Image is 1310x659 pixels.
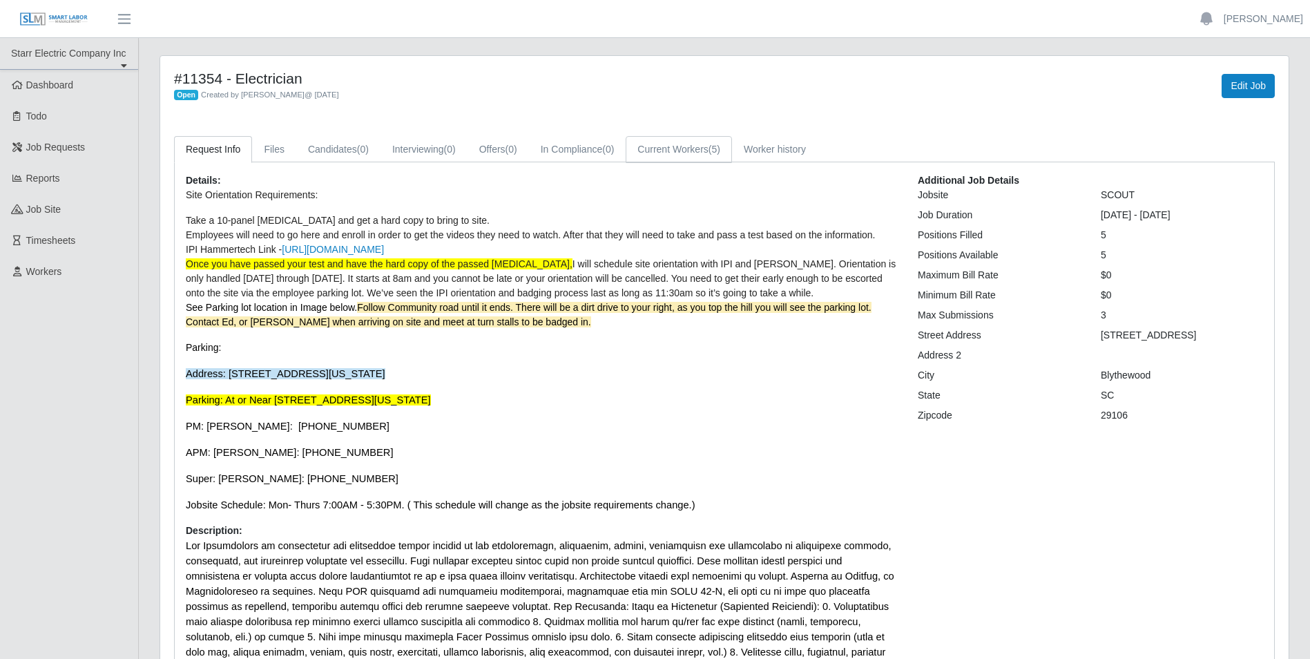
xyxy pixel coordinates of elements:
[1090,368,1273,383] div: Blythewood
[1090,228,1273,242] div: 5
[186,258,896,298] span: I will schedule site orientation with IPI and [PERSON_NAME]. Orientation is only handled [DATE] t...
[918,175,1019,186] b: Additional Job Details
[26,79,74,90] span: Dashboard
[1090,248,1273,262] div: 5
[1090,268,1273,283] div: $0
[444,144,456,155] span: (0)
[907,208,1090,222] div: Job Duration
[186,175,221,186] b: Details:
[186,258,572,269] span: Once you have passed your test and have the hard copy of the passed [MEDICAL_DATA],
[186,244,384,255] span: IPI Hammertech Link -
[186,473,398,484] span: Super: [PERSON_NAME]: [PHONE_NUMBER]
[1101,189,1135,200] span: SCOUT
[186,215,490,226] span: Take a 10-panel [MEDICAL_DATA] and get a hard copy to bring to site.
[907,368,1090,383] div: City
[174,136,252,163] a: Request Info
[907,328,1090,343] div: Street Address
[529,136,626,163] a: In Compliance
[907,268,1090,283] div: Maximum Bill Rate
[468,136,529,163] a: Offers
[186,394,431,405] span: Parking: At or Near [STREET_ADDRESS][US_STATE]
[907,188,1090,202] div: Jobsite
[186,342,221,353] span: Parking:
[1090,208,1273,222] div: [DATE] - [DATE]
[907,228,1090,242] div: Positions Filled
[201,90,339,99] span: Created by [PERSON_NAME] @ [DATE]
[1090,328,1273,343] div: [STREET_ADDRESS]
[174,70,807,87] h4: #11354 - Electrician
[26,266,62,277] span: Workers
[1224,12,1303,26] a: [PERSON_NAME]
[907,288,1090,303] div: Minimum Bill Rate
[26,173,60,184] span: Reports
[907,348,1090,363] div: Address 2
[26,235,76,246] span: Timesheets
[1090,288,1273,303] div: $0
[186,302,871,327] span: Follow Community road until it ends. There will be a dirt drive to your right, as you top the hil...
[1090,388,1273,403] div: SC
[186,499,695,510] span: Jobsite Schedule: Mon- Thurs 7:00AM - 5:30PM. ( This schedule will change as the jobsite requirem...
[907,308,1090,323] div: Max Submissions
[174,90,198,101] span: Open
[186,368,385,379] span: Address: [STREET_ADDRESS][US_STATE]
[186,447,394,458] span: APM: [PERSON_NAME]: [PHONE_NUMBER]
[381,136,468,163] a: Interviewing
[1090,308,1273,323] div: 3
[282,244,384,255] a: [URL][DOMAIN_NAME]
[505,144,517,155] span: (0)
[709,144,720,155] span: (5)
[252,136,296,163] a: Files
[186,525,242,536] b: Description:
[186,302,871,327] span: See Parking lot location in Image below.
[26,142,86,153] span: Job Requests
[907,408,1090,423] div: Zipcode
[1090,408,1273,423] div: 29106
[186,229,876,240] span: Employees will need to go here and enroll in order to get the videos they need to watch. After th...
[296,136,381,163] a: Candidates
[26,111,47,122] span: Todo
[732,136,818,163] a: Worker history
[602,144,614,155] span: (0)
[1222,74,1275,98] a: Edit Job
[19,12,88,27] img: SLM Logo
[626,136,732,163] a: Current Workers
[26,204,61,215] span: job site
[907,248,1090,262] div: Positions Available
[186,189,318,200] span: Site Orientation Requirements:
[186,421,389,432] span: PM: [PERSON_NAME]: [PHONE_NUMBER]
[357,144,369,155] span: (0)
[907,388,1090,403] div: State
